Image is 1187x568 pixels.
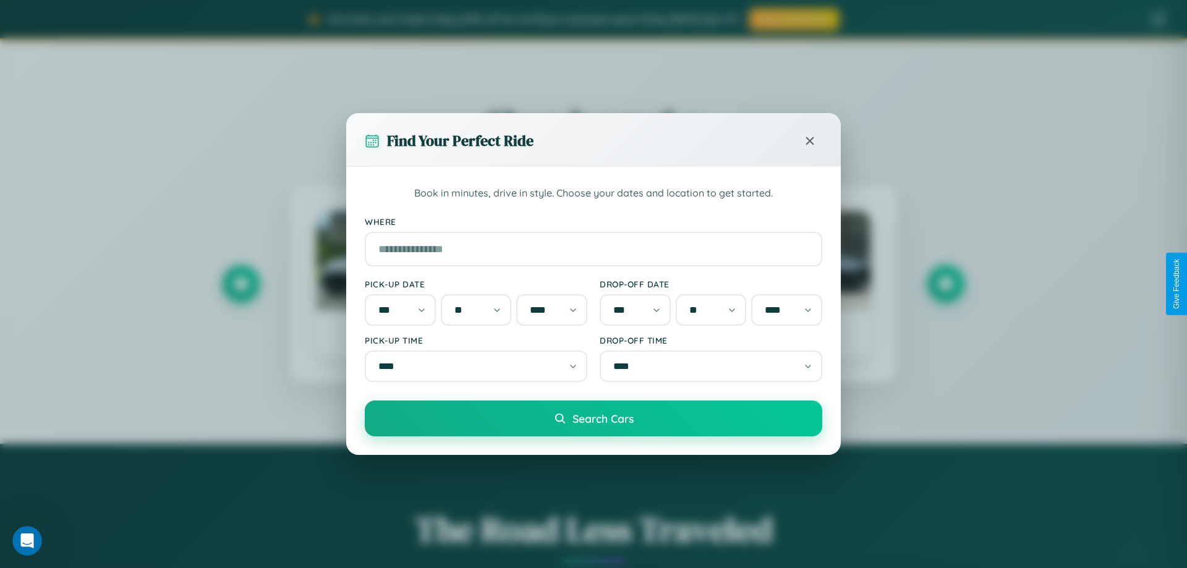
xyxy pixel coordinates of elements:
[600,279,822,289] label: Drop-off Date
[365,185,822,201] p: Book in minutes, drive in style. Choose your dates and location to get started.
[365,279,587,289] label: Pick-up Date
[365,335,587,345] label: Pick-up Time
[365,216,822,227] label: Where
[365,401,822,436] button: Search Cars
[387,130,534,151] h3: Find Your Perfect Ride
[572,412,634,425] span: Search Cars
[600,335,822,345] label: Drop-off Time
